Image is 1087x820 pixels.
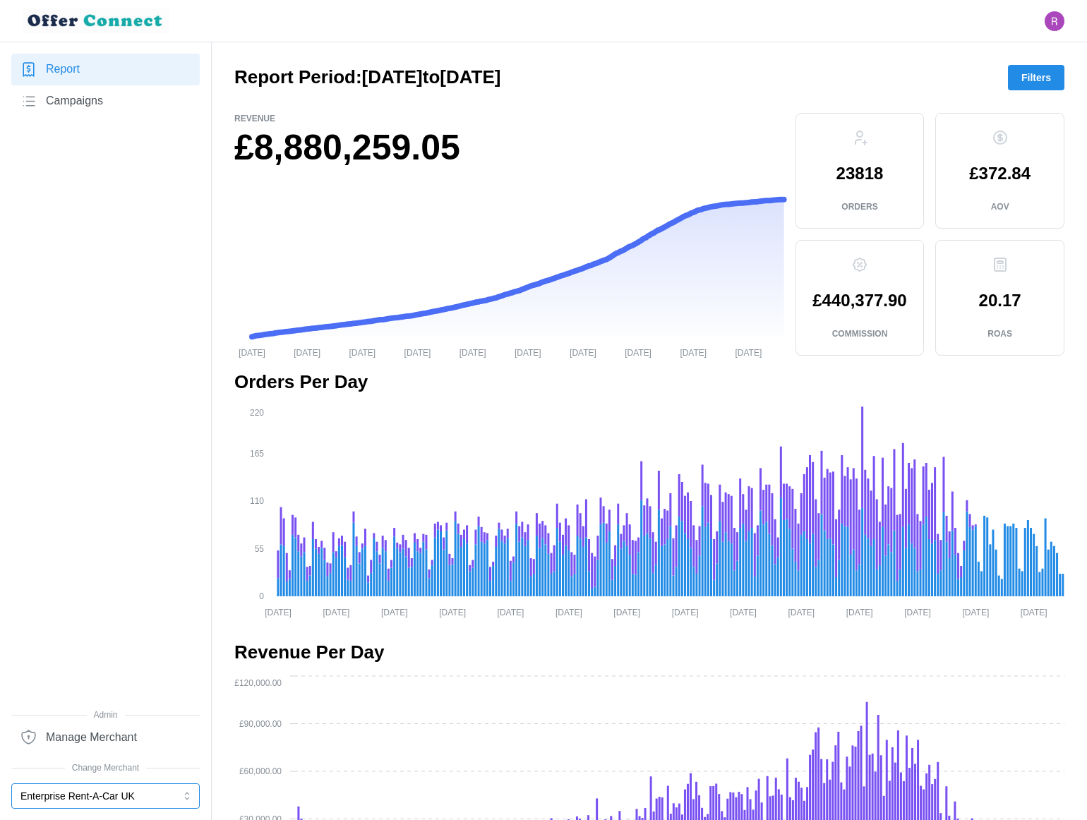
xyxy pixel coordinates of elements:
[555,607,582,617] tspan: [DATE]
[498,607,524,617] tspan: [DATE]
[11,783,200,809] button: Enterprise Rent-A-Car UK
[991,201,1009,213] p: AOV
[812,292,906,309] p: £440,377.90
[255,544,265,554] tspan: 55
[439,607,466,617] tspan: [DATE]
[460,348,486,358] tspan: [DATE]
[46,61,80,78] span: Report
[846,607,873,617] tspan: [DATE]
[234,65,500,90] h2: Report Period: [DATE] to [DATE]
[323,607,350,617] tspan: [DATE]
[265,607,292,617] tspan: [DATE]
[730,607,757,617] tspan: [DATE]
[1008,65,1064,90] button: Filters
[23,8,169,33] img: loyalBe Logo
[11,721,200,753] a: Manage Merchant
[239,766,282,776] tspan: £60,000.00
[515,348,541,358] tspan: [DATE]
[1045,11,1064,31] button: Open user button
[836,165,884,182] p: 23818
[250,496,264,506] tspan: 110
[788,607,815,617] tspan: [DATE]
[250,449,264,459] tspan: 165
[239,348,265,358] tspan: [DATE]
[294,348,320,358] tspan: [DATE]
[841,201,877,213] p: Orders
[46,92,103,110] span: Campaigns
[1045,11,1064,31] img: Ryan Gribben
[1021,607,1047,617] tspan: [DATE]
[11,85,200,117] a: Campaigns
[11,709,200,722] span: Admin
[969,165,1031,182] p: £372.84
[904,607,931,617] tspan: [DATE]
[680,348,707,358] tspan: [DATE]
[259,591,264,601] tspan: 0
[234,678,282,688] tspan: £120,000.00
[349,348,376,358] tspan: [DATE]
[46,729,137,747] span: Manage Merchant
[570,348,596,358] tspan: [DATE]
[404,348,431,358] tspan: [DATE]
[1021,66,1051,90] span: Filters
[11,761,200,775] span: Change Merchant
[234,125,784,171] h1: £8,880,259.05
[672,607,699,617] tspan: [DATE]
[11,54,200,85] a: Report
[979,292,1021,309] p: 20.17
[625,348,651,358] tspan: [DATE]
[234,113,784,125] p: Revenue
[987,328,1012,340] p: ROAS
[832,328,888,340] p: Commission
[234,370,1064,394] h2: Orders Per Day
[239,719,282,729] tspan: £90,000.00
[381,607,408,617] tspan: [DATE]
[735,348,762,358] tspan: [DATE]
[613,607,640,617] tspan: [DATE]
[234,640,1064,665] h2: Revenue Per Day
[250,407,264,417] tspan: 220
[963,607,990,617] tspan: [DATE]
